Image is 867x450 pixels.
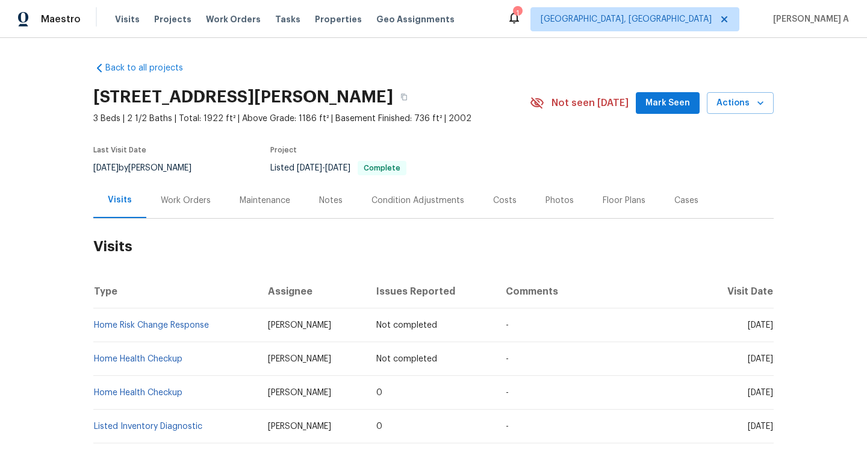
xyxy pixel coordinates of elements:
[319,195,343,207] div: Notes
[707,92,774,114] button: Actions
[748,389,773,397] span: [DATE]
[541,13,712,25] span: [GEOGRAPHIC_DATA], [GEOGRAPHIC_DATA]
[506,355,509,363] span: -
[367,275,496,308] th: Issues Reported
[240,195,290,207] div: Maintenance
[748,422,773,431] span: [DATE]
[493,195,517,207] div: Costs
[108,194,132,206] div: Visits
[93,146,146,154] span: Last Visit Date
[154,13,191,25] span: Projects
[270,146,297,154] span: Project
[161,195,211,207] div: Work Orders
[552,97,629,109] span: Not seen [DATE]
[506,321,509,330] span: -
[93,275,258,308] th: Type
[41,13,81,25] span: Maestro
[371,195,464,207] div: Condition Adjustments
[748,321,773,330] span: [DATE]
[94,422,202,431] a: Listed Inventory Diagnostic
[768,13,849,25] span: [PERSON_NAME] A
[603,195,645,207] div: Floor Plans
[506,422,509,431] span: -
[115,13,140,25] span: Visits
[93,62,209,74] a: Back to all projects
[93,113,530,125] span: 3 Beds | 2 1/2 Baths | Total: 1922 ft² | Above Grade: 1186 ft² | Basement Finished: 736 ft² | 2002
[206,13,261,25] span: Work Orders
[315,13,362,25] span: Properties
[297,164,350,172] span: -
[506,389,509,397] span: -
[268,422,331,431] span: [PERSON_NAME]
[94,389,182,397] a: Home Health Checkup
[393,86,415,108] button: Copy Address
[700,275,774,308] th: Visit Date
[258,275,367,308] th: Assignee
[645,96,690,111] span: Mark Seen
[716,96,764,111] span: Actions
[376,321,437,330] span: Not completed
[545,195,574,207] div: Photos
[359,164,405,172] span: Complete
[275,15,300,23] span: Tasks
[674,195,698,207] div: Cases
[93,164,119,172] span: [DATE]
[93,219,774,275] h2: Visits
[268,389,331,397] span: [PERSON_NAME]
[93,161,206,175] div: by [PERSON_NAME]
[268,321,331,330] span: [PERSON_NAME]
[748,355,773,363] span: [DATE]
[93,91,393,103] h2: [STREET_ADDRESS][PERSON_NAME]
[270,164,406,172] span: Listed
[268,355,331,363] span: [PERSON_NAME]
[376,389,382,397] span: 0
[376,422,382,431] span: 0
[376,13,455,25] span: Geo Assignments
[94,321,209,330] a: Home Risk Change Response
[376,355,437,363] span: Not completed
[325,164,350,172] span: [DATE]
[496,275,700,308] th: Comments
[636,92,700,114] button: Mark Seen
[513,7,521,19] div: 1
[297,164,322,172] span: [DATE]
[94,355,182,363] a: Home Health Checkup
